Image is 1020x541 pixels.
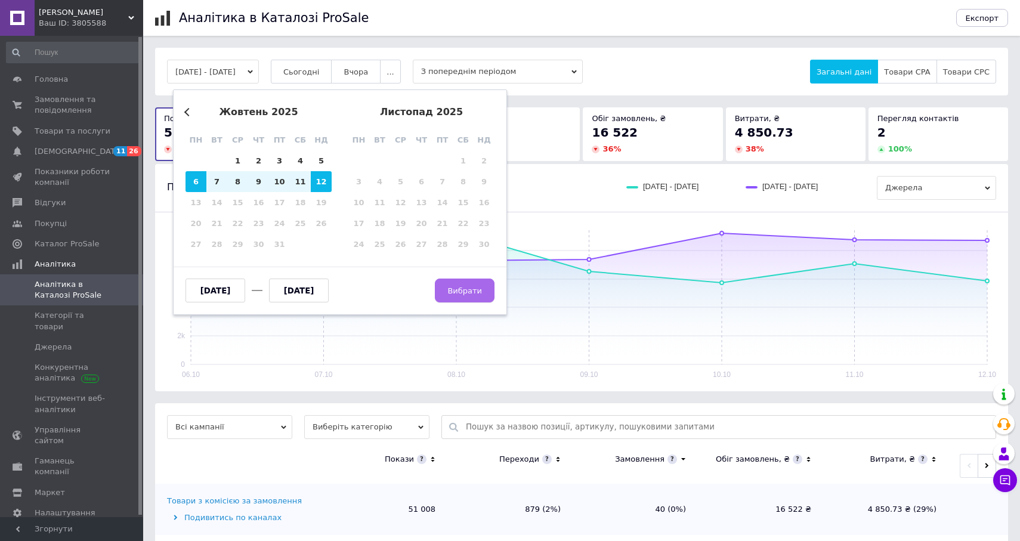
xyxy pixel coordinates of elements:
div: Покази [385,454,414,465]
div: Not available четвер, 20-е листопада 2025 р. [411,213,432,234]
span: Джерела [877,176,996,200]
div: Not available п’ятниця, 14-е листопада 2025 р. [432,192,453,213]
div: Choose середа, 8-е жовтня 2025 р. [227,171,248,192]
text: 0 [181,360,185,369]
div: Not available субота, 15-е листопада 2025 р. [453,192,474,213]
div: Not available понеділок, 17-е листопада 2025 р. [348,213,369,234]
text: 09.10 [580,370,598,379]
span: Товари CPC [943,67,990,76]
div: Not available неділя, 26-е жовтня 2025 р. [311,213,332,234]
div: month 2025-11 [348,150,494,255]
text: 06.10 [182,370,200,379]
div: Not available п’ятниця, 7-е листопада 2025 р. [432,171,453,192]
div: Not available понеділок, 3-є листопада 2025 р. [348,171,369,192]
div: пн [348,129,369,150]
span: Експорт [966,14,999,23]
div: Not available четвер, 16-е жовтня 2025 р. [248,192,269,213]
div: Choose п’ятниця, 10-е жовтня 2025 р. [269,171,290,192]
text: 08.10 [447,370,465,379]
div: Not available вівторок, 4-е листопада 2025 р. [369,171,390,192]
div: month 2025-10 [186,150,332,255]
span: [DEMOGRAPHIC_DATA] [35,146,123,157]
span: Конкурентна аналітика [35,362,110,384]
div: Not available субота, 22-е листопада 2025 р. [453,213,474,234]
span: Покази [164,114,193,123]
button: Товари CPC [936,60,996,84]
span: Маркет [35,487,65,498]
button: ... [380,60,400,84]
div: ср [227,129,248,150]
span: Виберіть категорію [304,415,429,439]
div: Not available вівторок, 25-е листопада 2025 р. [369,234,390,255]
div: пн [186,129,206,150]
div: Choose субота, 11-е жовтня 2025 р. [290,171,311,192]
div: Choose субота, 4-е жовтня 2025 р. [290,150,311,171]
div: Not available середа, 5-е листопада 2025 р. [390,171,411,192]
input: Пошук за назвою позиції, артикулу, пошуковими запитами [466,416,990,438]
div: Not available вівторок, 14-е жовтня 2025 р. [206,192,227,213]
span: Перегляд контактів [877,114,959,123]
div: Not available четвер, 13-е листопада 2025 р. [411,192,432,213]
button: [DATE] - [DATE] [167,60,259,84]
button: Загальні дані [810,60,878,84]
div: листопад 2025 [348,107,494,118]
div: сб [453,129,474,150]
text: 2k [177,332,186,340]
td: 51 008 [322,484,447,535]
div: Not available понеділок, 20-е жовтня 2025 р. [186,213,206,234]
span: ... [387,67,394,76]
td: 4 850.73 ₴ (29%) [823,484,948,535]
span: Відгуки [35,197,66,208]
div: Подивитись по каналах [167,512,319,523]
span: 16 522 [592,125,638,140]
div: Not available субота, 1-е листопада 2025 р. [453,150,474,171]
span: Управління сайтом [35,425,110,446]
div: Not available вівторок, 11-е листопада 2025 р. [369,192,390,213]
div: Not available понеділок, 10-е листопада 2025 р. [348,192,369,213]
span: Налаштування [35,508,95,518]
div: Переходи [499,454,539,465]
div: Choose четвер, 9-е жовтня 2025 р. [248,171,269,192]
div: Not available середа, 12-е листопада 2025 р. [390,192,411,213]
span: Аналітика в Каталозі ProSale [35,279,110,301]
div: чт [411,129,432,150]
div: Choose неділя, 12-е жовтня 2025 р. [311,171,332,192]
div: Not available п’ятниця, 21-е листопада 2025 р. [432,213,453,234]
span: 4 850.73 [735,125,793,140]
button: Сьогодні [271,60,332,84]
span: Головна [35,74,68,85]
span: Категорії та товари [35,310,110,332]
span: 100 % [888,144,912,153]
span: 51 153 [164,125,210,140]
span: Вчора [344,67,368,76]
div: Not available середа, 15-е жовтня 2025 р. [227,192,248,213]
div: Not available п’ятниця, 28-е листопада 2025 р. [432,234,453,255]
td: 879 (2%) [447,484,573,535]
div: вт [369,129,390,150]
td: 16 522 ₴ [698,484,823,535]
div: Not available понеділок, 13-е жовтня 2025 р. [186,192,206,213]
div: Not available субота, 25-е жовтня 2025 р. [290,213,311,234]
div: Not available четвер, 30-е жовтня 2025 р. [248,234,269,255]
span: Загальні дані [817,67,871,76]
div: Not available середа, 29-е жовтня 2025 р. [227,234,248,255]
div: Not available понеділок, 27-е жовтня 2025 р. [186,234,206,255]
div: Not available неділя, 30-е листопада 2025 р. [474,234,494,255]
div: Not available середа, 26-е листопада 2025 р. [390,234,411,255]
button: Вчора [331,60,381,84]
div: Not available середа, 22-е жовтня 2025 р. [227,213,248,234]
span: Каталог ProSale [35,239,99,249]
span: 36 % [602,144,621,153]
div: Choose п’ятниця, 3-є жовтня 2025 р. [269,150,290,171]
button: Previous Month [184,108,193,116]
div: Замовлення [615,454,664,465]
div: Not available вівторок, 28-е жовтня 2025 р. [206,234,227,255]
div: Витрати, ₴ [870,454,915,465]
button: Вибрати [435,279,494,302]
div: Not available неділя, 2-е листопада 2025 р. [474,150,494,171]
span: 11 [113,146,127,156]
div: чт [248,129,269,150]
div: Choose четвер, 2-е жовтня 2025 р. [248,150,269,171]
div: Choose середа, 1-е жовтня 2025 р. [227,150,248,171]
input: Пошук [6,42,141,63]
